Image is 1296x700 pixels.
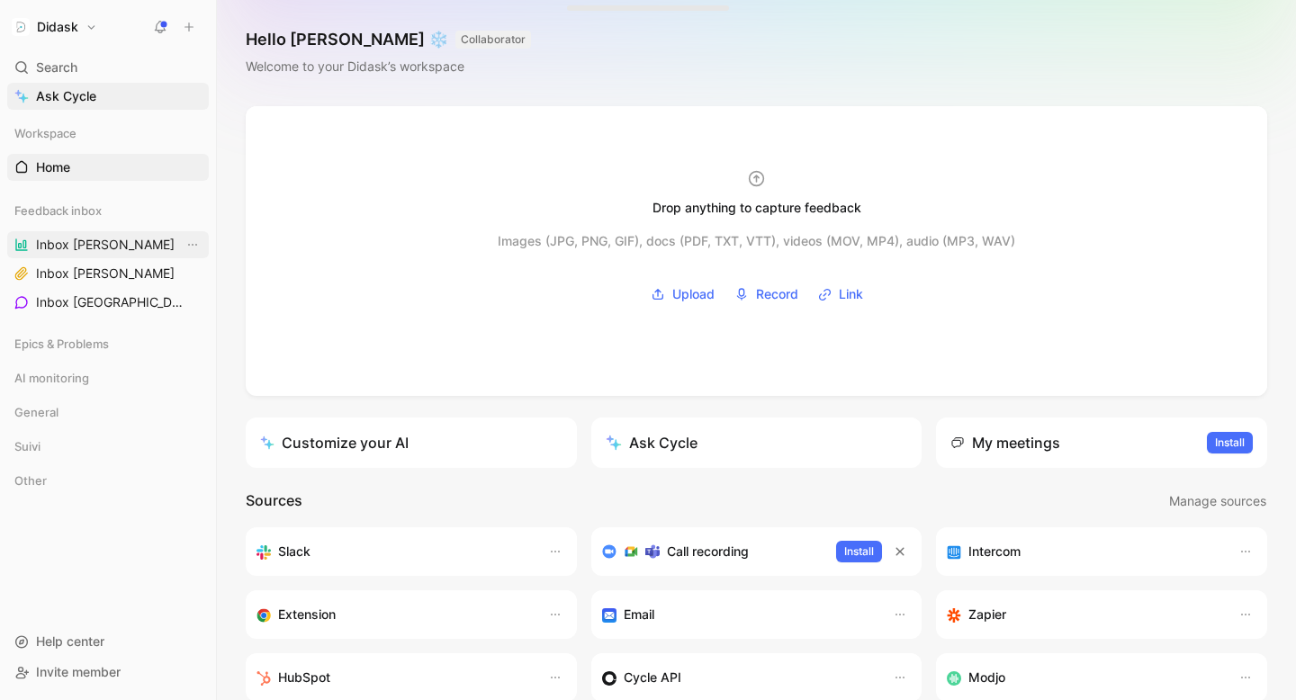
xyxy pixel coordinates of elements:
[7,197,209,316] div: Feedback inboxInbox [PERSON_NAME]View actionsInbox [PERSON_NAME]Inbox [GEOGRAPHIC_DATA]
[455,31,531,49] button: COLLABORATOR
[602,604,876,625] div: Forward emails to your feedback inbox
[498,230,1015,252] div: Images (JPG, PNG, GIF), docs (PDF, TXT, VTT), videos (MOV, MP4), audio (MP3, WAV)
[7,659,209,686] div: Invite member
[246,417,577,468] a: Customize your AI
[14,335,109,353] span: Epics & Problems
[278,541,310,562] h3: Slack
[246,56,531,77] div: Welcome to your Didask’s workspace
[7,399,209,431] div: General
[7,433,209,460] div: Suivi
[7,399,209,426] div: General
[839,283,863,305] span: Link
[7,330,209,363] div: Epics & Problems
[260,432,409,453] div: Customize your AI
[756,283,798,305] span: Record
[812,281,869,308] button: Link
[36,265,175,283] span: Inbox [PERSON_NAME]
[602,541,823,562] div: Record & transcribe meetings from Zoom, Meet & Teams.
[7,467,209,494] div: Other
[968,604,1006,625] h3: Zapier
[14,471,47,489] span: Other
[7,197,209,224] div: Feedback inbox
[728,281,805,308] button: Record
[36,664,121,679] span: Invite member
[246,489,302,513] h2: Sources
[1215,434,1245,452] span: Install
[7,364,209,391] div: AI monitoring
[36,633,104,649] span: Help center
[844,543,874,561] span: Install
[14,202,102,220] span: Feedback inbox
[14,124,76,142] span: Workspace
[278,604,336,625] h3: Extension
[624,667,681,688] h3: Cycle API
[278,667,330,688] h3: HubSpot
[1168,489,1267,513] button: Manage sources
[836,541,882,562] button: Install
[14,369,89,387] span: AI monitoring
[7,260,209,287] a: Inbox [PERSON_NAME]
[246,29,531,50] h1: Hello [PERSON_NAME] ❄️
[7,231,209,258] a: Inbox [PERSON_NAME]View actions
[652,197,861,219] div: Drop anything to capture feedback
[36,85,96,107] span: Ask Cycle
[7,289,209,316] a: Inbox [GEOGRAPHIC_DATA]
[7,83,209,110] a: Ask Cycle
[602,667,876,688] div: Sync customers & send feedback from custom sources. Get inspired by our favorite use case
[14,403,58,421] span: General
[7,467,209,499] div: Other
[7,154,209,181] a: Home
[7,54,209,81] div: Search
[7,14,102,40] button: DidaskDidask
[36,293,185,311] span: Inbox [GEOGRAPHIC_DATA]
[37,19,78,35] h1: Didask
[7,120,209,147] div: Workspace
[36,236,175,254] span: Inbox [PERSON_NAME]
[12,18,30,36] img: Didask
[968,541,1021,562] h3: Intercom
[7,330,209,357] div: Epics & Problems
[7,433,209,465] div: Suivi
[36,158,70,176] span: Home
[968,667,1005,688] h3: Modjo
[667,541,749,562] h3: Call recording
[1169,490,1266,512] span: Manage sources
[624,604,654,625] h3: Email
[36,57,77,78] span: Search
[591,417,922,468] button: Ask Cycle
[644,281,721,308] button: Upload
[950,432,1060,453] div: My meetings
[606,432,697,453] div: Ask Cycle
[14,437,40,455] span: Suivi
[672,283,715,305] span: Upload
[947,604,1220,625] div: Capture feedback from thousands of sources with Zapier (survey results, recordings, sheets, etc).
[947,541,1220,562] div: Sync your customers, send feedback and get updates in Intercom
[256,604,530,625] div: Capture feedback from anywhere on the web
[7,364,209,397] div: AI monitoring
[7,628,209,655] div: Help center
[256,541,530,562] div: Sync your customers, send feedback and get updates in Slack
[184,236,202,254] button: View actions
[1207,432,1253,453] button: Install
